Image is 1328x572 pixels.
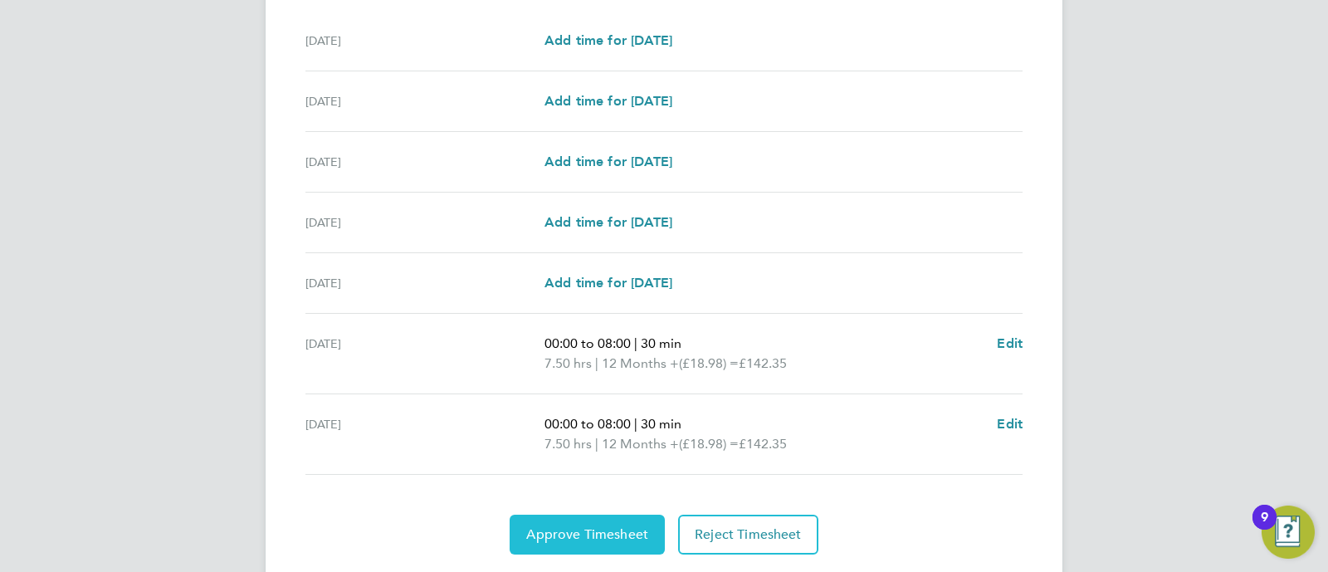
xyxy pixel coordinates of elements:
[544,213,672,232] a: Add time for [DATE]
[679,436,739,452] span: (£18.98) =
[544,275,672,291] span: Add time for [DATE]
[997,416,1023,432] span: Edit
[595,355,598,371] span: |
[305,152,544,172] div: [DATE]
[679,355,739,371] span: (£18.98) =
[544,31,672,51] a: Add time for [DATE]
[602,354,679,374] span: 12 Months +
[544,91,672,111] a: Add time for [DATE]
[510,515,665,555] button: Approve Timesheet
[544,93,672,109] span: Add time for [DATE]
[997,335,1023,351] span: Edit
[305,31,544,51] div: [DATE]
[595,436,598,452] span: |
[544,335,631,351] span: 00:00 to 08:00
[544,154,672,169] span: Add time for [DATE]
[544,436,592,452] span: 7.50 hrs
[305,91,544,111] div: [DATE]
[305,334,544,374] div: [DATE]
[678,515,818,555] button: Reject Timesheet
[305,273,544,293] div: [DATE]
[305,414,544,454] div: [DATE]
[544,32,672,48] span: Add time for [DATE]
[1262,506,1315,559] button: Open Resource Center, 9 new notifications
[544,416,631,432] span: 00:00 to 08:00
[305,213,544,232] div: [DATE]
[544,355,592,371] span: 7.50 hrs
[641,335,681,351] span: 30 min
[544,214,672,230] span: Add time for [DATE]
[997,414,1023,434] a: Edit
[1261,517,1268,539] div: 9
[634,335,637,351] span: |
[695,526,802,543] span: Reject Timesheet
[544,273,672,293] a: Add time for [DATE]
[641,416,681,432] span: 30 min
[997,334,1023,354] a: Edit
[526,526,648,543] span: Approve Timesheet
[544,152,672,172] a: Add time for [DATE]
[739,355,787,371] span: £142.35
[739,436,787,452] span: £142.35
[634,416,637,432] span: |
[602,434,679,454] span: 12 Months +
